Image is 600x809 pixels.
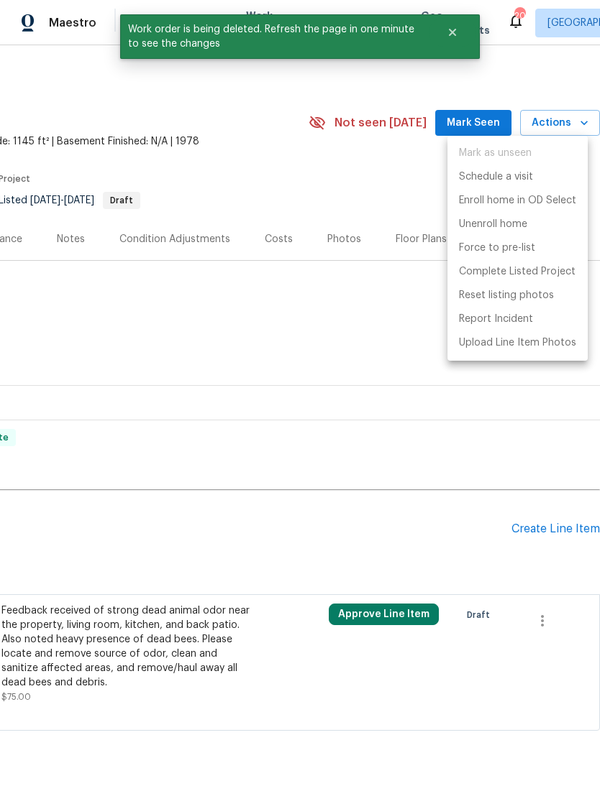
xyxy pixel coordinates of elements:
[459,193,576,208] p: Enroll home in OD Select
[459,241,535,256] p: Force to pre-list
[459,336,576,351] p: Upload Line Item Photos
[459,170,533,185] p: Schedule a visit
[459,217,527,232] p: Unenroll home
[459,288,554,303] p: Reset listing photos
[459,264,576,279] p: Complete Listed Project
[459,312,533,327] p: Report Incident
